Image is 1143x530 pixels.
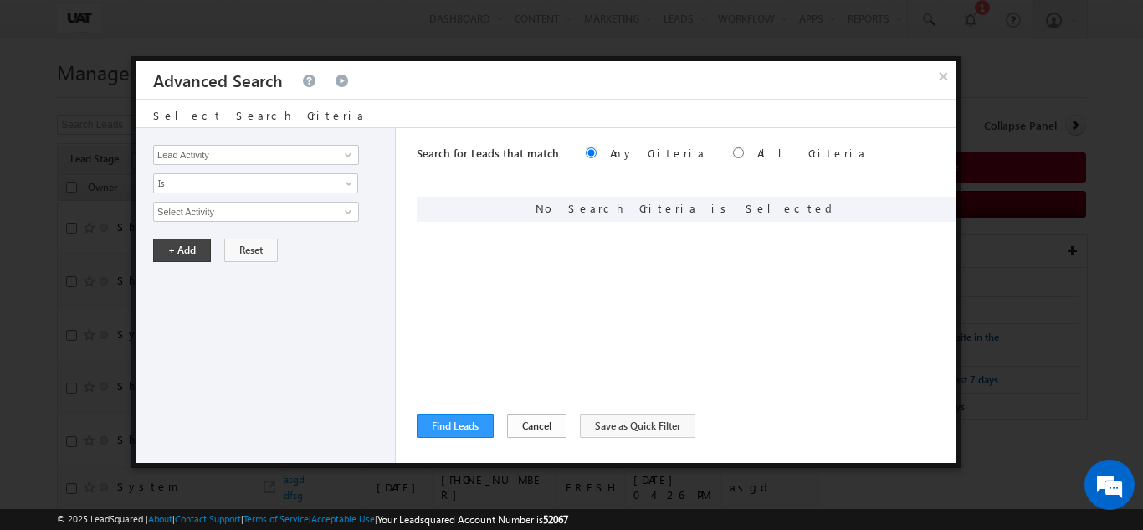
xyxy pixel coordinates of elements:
a: Acceptable Use [311,513,375,524]
span: 52067 [543,513,568,526]
img: d_60004797649_company_0_60004797649 [28,88,70,110]
a: Show All Items [336,147,356,163]
span: © 2025 LeadSquared | | | | | [57,512,568,527]
a: Show All Items [336,203,356,220]
label: All Criteria [757,146,867,160]
a: Is [153,173,358,193]
button: Reset [224,239,278,262]
button: Cancel [507,414,566,438]
div: Chat with us now [87,88,281,110]
textarea: Type your message and hit 'Enter' [22,155,305,397]
button: Find Leads [417,414,494,438]
span: Your Leadsquared Account Number is [377,513,568,526]
a: About [148,513,172,524]
button: Save as Quick Filter [580,414,695,438]
a: Terms of Service [243,513,309,524]
span: Search for Leads that match [417,146,559,160]
span: Select Search Criteria [153,108,366,122]
div: Minimize live chat window [274,8,315,49]
input: Type to Search [153,145,359,165]
span: Is [154,176,336,191]
button: × [930,61,956,90]
button: + Add [153,239,211,262]
label: Any Criteria [610,146,706,160]
input: Type to Search [153,202,359,222]
em: Start Chat [228,411,304,434]
div: No Search Criteria is Selected [417,197,956,222]
a: Contact Support [175,513,241,524]
h3: Advanced Search [153,61,283,99]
